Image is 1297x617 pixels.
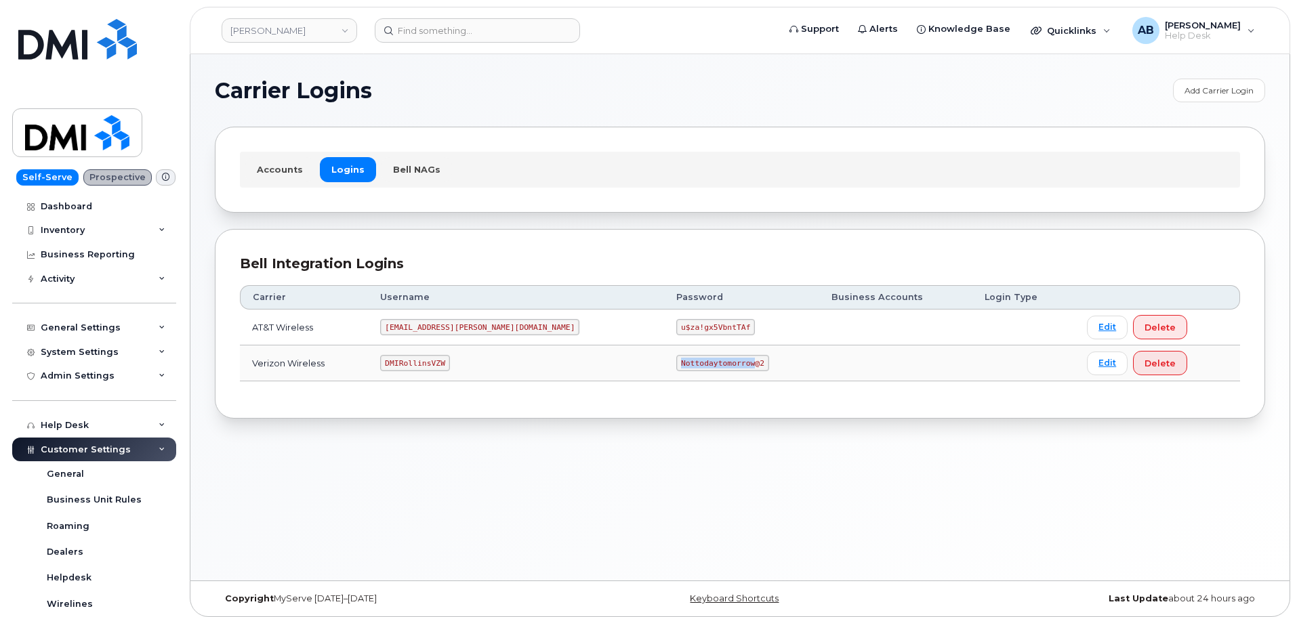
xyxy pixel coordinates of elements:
[1087,316,1128,339] a: Edit
[1145,357,1176,370] span: Delete
[819,285,973,310] th: Business Accounts
[380,355,449,371] code: DMIRollinsVZW
[1109,593,1168,603] strong: Last Update
[368,285,664,310] th: Username
[676,319,755,335] code: u$za!gx5VbntTAf
[972,285,1075,310] th: Login Type
[676,355,768,371] code: Nottodaytomorrow@2
[915,593,1265,604] div: about 24 hours ago
[245,157,314,182] a: Accounts
[1133,351,1187,375] button: Delete
[240,285,368,310] th: Carrier
[690,593,779,603] a: Keyboard Shortcuts
[240,310,368,345] td: AT&T Wireless
[1145,321,1176,334] span: Delete
[240,345,368,381] td: Verizon Wireless
[215,81,372,101] span: Carrier Logins
[215,593,565,604] div: MyServe [DATE]–[DATE]
[1133,315,1187,339] button: Delete
[382,157,452,182] a: Bell NAGs
[240,254,1240,274] div: Bell Integration Logins
[320,157,376,182] a: Logins
[225,593,274,603] strong: Copyright
[1173,79,1265,102] a: Add Carrier Login
[380,319,579,335] code: [EMAIL_ADDRESS][PERSON_NAME][DOMAIN_NAME]
[664,285,819,310] th: Password
[1087,352,1128,375] a: Edit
